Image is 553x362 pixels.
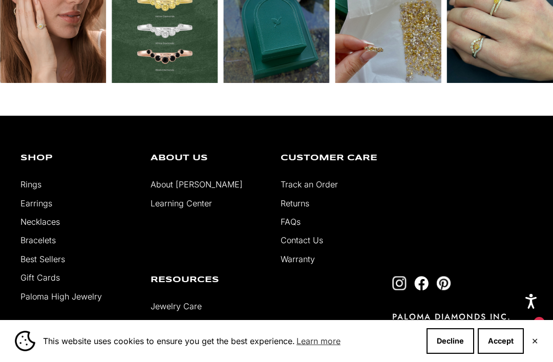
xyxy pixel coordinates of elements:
[151,276,265,284] p: Resources
[392,276,407,290] a: Follow on Instagram
[295,333,342,349] a: Learn more
[281,217,301,227] a: FAQs
[478,328,524,354] button: Accept
[20,254,65,264] a: Best Sellers
[281,254,315,264] a: Warranty
[414,276,429,290] a: Follow on Facebook
[20,179,41,189] a: Rings
[20,291,102,302] a: Paloma High Jewelry
[151,154,265,162] p: About Us
[436,276,451,290] a: Follow on Pinterest
[427,328,474,354] button: Decline
[531,338,538,344] button: Close
[20,272,60,283] a: Gift Cards
[20,217,60,227] a: Necklaces
[281,235,323,245] a: Contact Us
[281,198,309,208] a: Returns
[15,331,35,351] img: Cookie banner
[151,301,202,311] a: Jewelry Care
[151,198,212,208] a: Learning Center
[20,154,135,162] p: Shop
[281,179,338,189] a: Track an Order
[392,311,533,323] p: PALOMA DIAMONDS INC.
[20,235,56,245] a: Bracelets
[43,333,418,349] span: This website uses cookies to ensure you get the best experience.
[281,154,395,162] p: Customer Care
[20,198,52,208] a: Earrings
[151,179,243,189] a: About [PERSON_NAME]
